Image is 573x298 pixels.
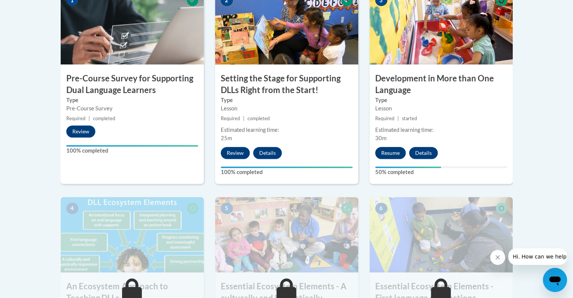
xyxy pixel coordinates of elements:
[253,147,282,159] button: Details
[375,135,387,141] span: 30m
[66,203,78,214] span: 4
[370,197,513,272] img: Course Image
[221,167,353,168] div: Your progress
[375,168,507,176] label: 50% completed
[215,197,358,272] img: Course Image
[89,116,90,121] span: |
[66,147,198,155] label: 100% completed
[370,73,513,96] h3: Development in More than One Language
[221,126,353,134] div: Estimated learning time:
[375,147,406,159] button: Resume
[248,116,270,121] span: completed
[66,104,198,113] div: Pre-Course Survey
[66,145,198,147] div: Your progress
[61,197,204,272] img: Course Image
[490,250,505,265] iframe: Close message
[221,96,353,104] label: Type
[243,116,244,121] span: |
[5,5,61,11] span: Hi. How can we help?
[221,104,353,113] div: Lesson
[215,73,358,96] h3: Setting the Stage for Supporting DLLs Right from the Start!
[375,104,507,113] div: Lesson
[221,168,353,176] label: 100% completed
[221,203,233,214] span: 5
[375,167,441,168] div: Your progress
[402,116,417,121] span: started
[61,73,204,96] h3: Pre-Course Survey for Supporting Dual Language Learners
[375,126,507,134] div: Estimated learning time:
[221,147,250,159] button: Review
[409,147,438,159] button: Details
[66,125,95,138] button: Review
[375,116,394,121] span: Required
[93,116,115,121] span: completed
[66,116,86,121] span: Required
[375,203,387,214] span: 6
[543,268,567,292] iframe: Button to launch messaging window
[66,96,198,104] label: Type
[397,116,399,121] span: |
[375,96,507,104] label: Type
[221,135,232,141] span: 25m
[508,248,567,265] iframe: Message from company
[221,116,240,121] span: Required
